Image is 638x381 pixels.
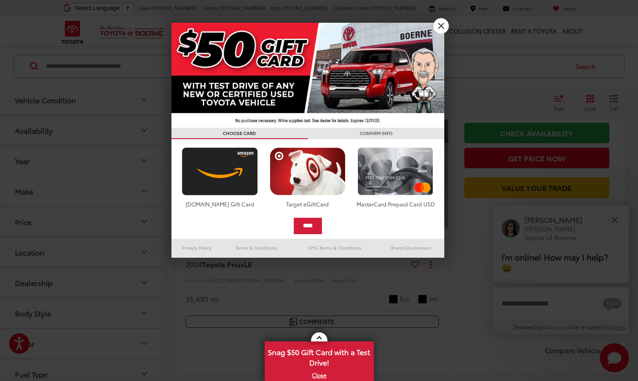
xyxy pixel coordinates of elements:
img: 42635_top_851395.jpg [171,23,444,128]
div: MasterCard Prepaid Card USD [355,200,436,208]
div: Target eGiftCard [267,200,348,208]
a: Privacy Policy [171,242,222,253]
h3: CONFIRM INFO [308,128,444,139]
a: Terms & Conditions [222,242,291,253]
img: mastercard.png [355,147,436,196]
a: SMS Terms & Conditions [292,242,378,253]
span: Snag $50 Gift Card with a Test Drive! [266,342,373,370]
h3: CHOOSE CARD [171,128,308,139]
a: Brand Disclaimers [378,242,444,253]
div: [DOMAIN_NAME] Gift Card [180,200,260,208]
img: targetcard.png [267,147,348,196]
img: amazoncard.png [180,147,260,196]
